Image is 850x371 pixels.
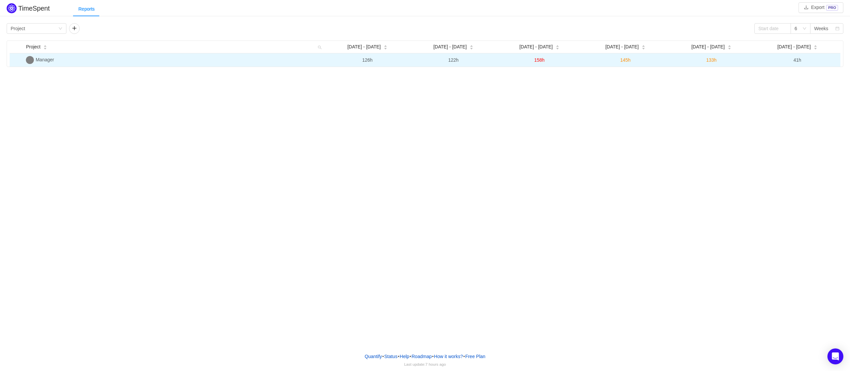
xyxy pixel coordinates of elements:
[43,44,47,46] i: icon: caret-up
[706,57,717,63] span: 133h
[398,354,399,359] span: •
[691,43,725,50] span: [DATE] - [DATE]
[813,44,817,46] i: icon: caret-up
[411,351,432,361] a: Roadmap
[813,47,817,49] i: icon: caret-down
[555,44,559,46] i: icon: caret-up
[18,5,50,12] h2: TimeSpent
[795,24,797,33] div: 6
[465,351,486,361] button: Free Plan
[794,57,801,63] span: 41h
[7,3,17,13] img: Quantify logo
[425,362,446,366] span: 7 hours ago
[448,57,459,63] span: 122h
[315,41,324,53] i: icon: search
[58,27,62,31] i: icon: down
[469,44,473,49] div: Sort
[69,23,80,34] button: icon: plus
[827,348,843,364] div: Open Intercom Messenger
[814,24,828,33] div: Weeks
[555,47,559,49] i: icon: caret-down
[803,27,807,31] i: icon: down
[26,56,34,64] img: M
[641,47,645,49] i: icon: caret-down
[383,44,387,46] i: icon: caret-up
[727,44,731,49] div: Sort
[410,354,411,359] span: •
[26,43,41,50] span: Project
[835,27,839,31] i: icon: calendar
[469,44,473,46] i: icon: caret-up
[799,2,843,13] button: icon: downloadExportPRO
[382,354,384,359] span: •
[362,57,373,63] span: 126h
[347,43,381,50] span: [DATE] - [DATE]
[432,354,434,359] span: •
[469,47,473,49] i: icon: caret-down
[399,351,410,361] a: Help
[404,362,446,366] span: Last update:
[754,23,791,34] input: Start date
[383,47,387,49] i: icon: caret-down
[364,351,382,361] a: Quantify
[434,351,463,361] button: How it works?
[43,47,47,49] i: icon: caret-down
[463,354,465,359] span: •
[555,44,559,49] div: Sort
[620,57,631,63] span: 145h
[433,43,467,50] span: [DATE] - [DATE]
[813,44,817,49] div: Sort
[534,57,545,63] span: 158h
[519,43,553,50] span: [DATE] - [DATE]
[641,44,645,49] div: Sort
[383,44,387,49] div: Sort
[11,24,25,33] div: Project
[73,2,100,17] div: Reports
[777,43,811,50] span: [DATE] - [DATE]
[36,57,54,62] span: Manager
[727,47,731,49] i: icon: caret-down
[641,44,645,46] i: icon: caret-up
[43,44,47,49] div: Sort
[605,43,639,50] span: [DATE] - [DATE]
[384,351,398,361] a: Status
[727,44,731,46] i: icon: caret-up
